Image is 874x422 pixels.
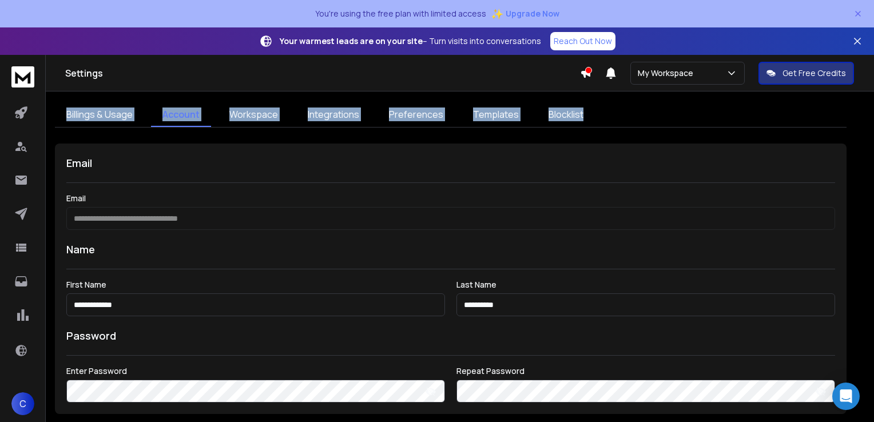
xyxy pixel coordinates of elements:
p: My Workspace [638,67,698,79]
h1: Email [66,155,835,171]
p: You're using the free plan with limited access [315,8,486,19]
p: – Turn visits into conversations [280,35,541,47]
button: ✨Upgrade Now [491,2,559,25]
h1: Settings [65,66,580,80]
label: Last Name [456,281,835,289]
label: Enter Password [66,367,445,375]
button: C [11,392,34,415]
label: Repeat Password [456,367,835,375]
button: Get Free Credits [758,62,854,85]
p: Reach Out Now [554,35,612,47]
span: ✨ [491,6,503,22]
a: Blocklist [537,103,595,127]
a: Preferences [378,103,455,127]
p: Get Free Credits [782,67,846,79]
h1: Password [66,328,116,344]
label: First Name [66,281,445,289]
strong: Your warmest leads are on your site [280,35,423,46]
span: Upgrade Now [506,8,559,19]
h1: Name [66,241,835,257]
a: Workspace [218,103,289,127]
a: Templates [462,103,530,127]
div: Open Intercom Messenger [832,383,860,410]
a: Account [151,103,211,127]
a: Reach Out Now [550,32,615,50]
label: Email [66,194,835,202]
a: Billings & Usage [55,103,144,127]
a: Integrations [296,103,371,127]
img: logo [11,66,34,87]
